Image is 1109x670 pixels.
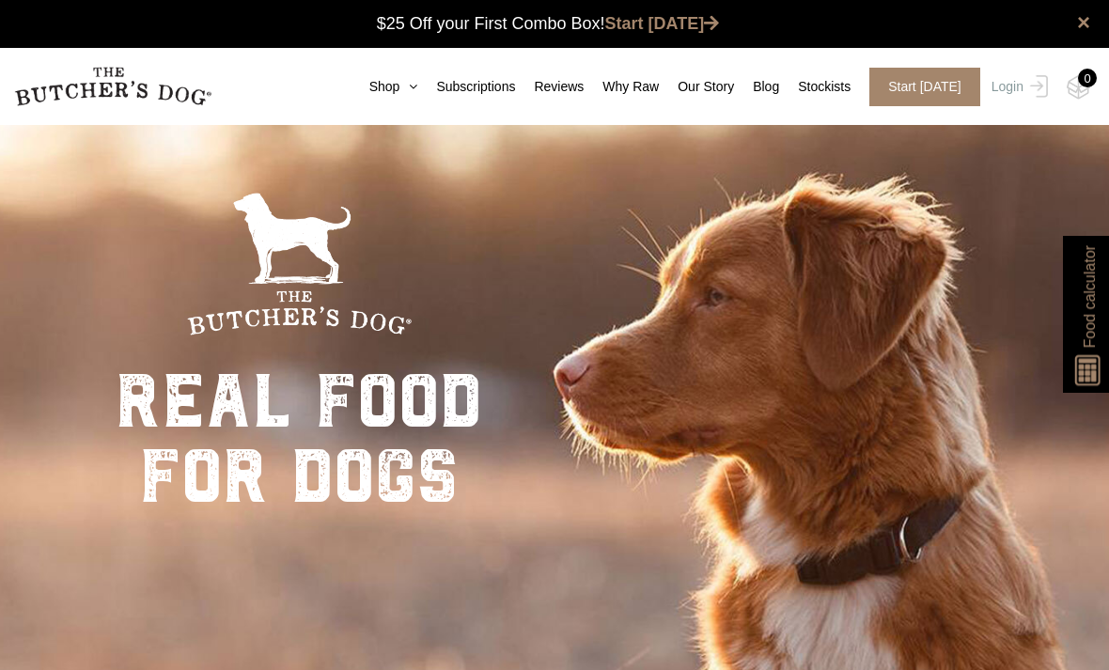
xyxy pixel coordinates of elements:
a: Stockists [779,77,851,97]
a: Subscriptions [417,77,515,97]
div: 0 [1078,69,1097,87]
a: Shop [351,77,418,97]
img: TBD_Cart-Empty.png [1067,75,1090,100]
a: Blog [734,77,779,97]
a: close [1077,11,1090,34]
span: Food calculator [1078,245,1101,348]
a: Why Raw [584,77,659,97]
a: Start [DATE] [605,14,720,33]
a: Start [DATE] [851,68,987,106]
a: Login [987,68,1048,106]
span: Start [DATE] [869,68,980,106]
a: Reviews [515,77,584,97]
div: real food for dogs [116,364,482,514]
a: Our Story [659,77,734,97]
